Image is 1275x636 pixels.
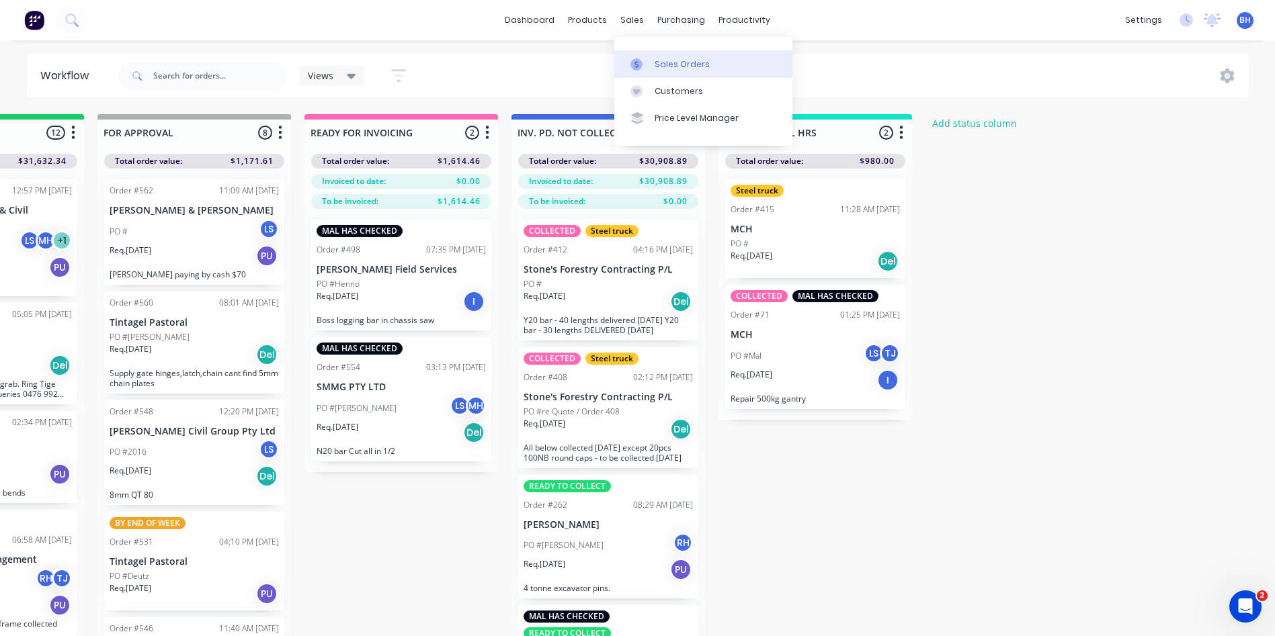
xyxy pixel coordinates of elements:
[712,10,777,30] div: productivity
[317,421,358,433] p: Req. [DATE]
[110,244,151,257] p: Req. [DATE]
[40,68,95,84] div: Workflow
[655,58,710,71] div: Sales Orders
[24,10,44,30] img: Factory
[110,517,186,529] div: BY END OF WEEK
[877,369,899,391] div: I
[110,536,153,548] div: Order #531
[52,568,72,588] div: TJ
[317,225,403,237] div: MAL HAS CHECKED
[524,264,693,275] p: Stone's Forestry Contracting P/L
[450,396,470,416] div: LS
[731,350,762,362] p: PO #Mal
[256,344,278,365] div: Del
[524,278,542,290] p: PO #
[231,155,274,167] span: $1,171.61
[524,519,693,531] p: [PERSON_NAME]
[731,250,772,262] p: Req. [DATE]
[524,225,581,237] div: COLLECTED
[498,10,561,30] a: dashboard
[1118,10,1169,30] div: settings
[317,343,403,355] div: MAL HAS CHECKED
[259,219,279,239] div: LS
[731,394,900,404] p: Repair 500kg gantry
[12,534,72,546] div: 06:58 AM [DATE]
[633,244,693,256] div: 04:16 PM [DATE]
[49,257,71,278] div: PU
[651,10,712,30] div: purchasing
[426,361,486,373] div: 03:13 PM [DATE]
[115,155,182,167] span: Total order value:
[731,238,749,250] p: PO #
[36,568,56,588] div: RH
[466,396,486,416] div: MH
[110,426,279,437] p: [PERSON_NAME] Civil Group Pty Ltd
[256,583,278,604] div: PU
[259,439,279,459] div: LS
[561,10,614,30] div: products
[18,155,67,167] span: $31,632.34
[110,185,153,197] div: Order #562
[110,205,279,216] p: [PERSON_NAME] & [PERSON_NAME]
[731,369,772,381] p: Req. [DATE]
[219,623,279,635] div: 11:40 AM [DATE]
[877,251,899,272] div: Del
[219,406,279,418] div: 12:20 PM [DATE]
[322,175,386,187] span: Invoiced to date:
[529,195,585,208] span: To be invoiced:
[256,245,278,267] div: PU
[731,185,784,197] div: Steel truck
[864,343,884,363] div: LS
[317,244,360,256] div: Order #498
[110,226,128,238] p: PO #
[880,343,900,363] div: TJ
[19,230,40,251] div: LS
[524,353,581,365] div: COLLECTED
[311,220,491,330] div: MAL HAS CHECKEDOrder #49807:35 PM [DATE][PERSON_NAME] Field ServicesPO #HennoReq.[DATE]IBoss logg...
[49,463,71,485] div: PU
[633,371,693,383] div: 02:12 PM [DATE]
[725,285,905,409] div: COLLECTEDMAL HAS CHECKEDOrder #7101:25 PM [DATE]MCHPO #MalLSTJReq.[DATE]IRepair 500kg gantry
[840,309,900,321] div: 01:25 PM [DATE]
[438,155,481,167] span: $1,614.46
[731,224,900,235] p: MCH
[317,381,486,393] p: SMMG PTY LTD
[463,291,485,312] div: I
[860,155,895,167] span: $980.00
[153,62,286,89] input: Search for orders...
[655,112,739,124] div: Price Level Manager
[524,499,567,511] div: Order #262
[110,297,153,309] div: Order #560
[670,418,692,440] div: Del
[322,195,378,208] span: To be invoiced:
[524,315,693,335] p: Y20 bar - 40 lengths delivered [DATE] Y20 bar - 30 lengths DELIVERED [DATE]
[317,361,360,373] div: Order #554
[670,559,692,580] div: PU
[12,308,72,320] div: 05:05 PM [DATE]
[317,278,360,290] p: PO #Henno
[317,446,486,456] p: N20 bar Cut all in 1/2
[792,290,878,302] div: MAL HAS CHECKED
[104,400,284,506] div: Order #54812:20 PM [DATE][PERSON_NAME] Civil Group Pty LtdPO #2016LSReq.[DATE]Del8mm QT 80
[311,337,491,461] div: MAL HAS CHECKEDOrder #55403:13 PM [DATE]SMMG PTY LTDPO #[PERSON_NAME]LSMHReq.[DATE]DelN20 bar Cut...
[585,225,639,237] div: Steel truck
[731,290,788,302] div: COLLECTED
[219,185,279,197] div: 11:09 AM [DATE]
[524,244,567,256] div: Order #412
[317,290,358,302] p: Req. [DATE]
[1229,590,1262,623] iframe: Intercom live chat
[518,220,698,340] div: COLLECTEDSteel truckOrder #41204:16 PM [DATE]Stone's Forestry Contracting P/LPO #Req.[DATE]DelY20...
[524,392,693,403] p: Stone's Forestry Contracting P/L
[614,78,792,105] a: Customers
[633,499,693,511] div: 08:29 AM [DATE]
[49,594,71,616] div: PU
[529,155,596,167] span: Total order value:
[524,610,610,623] div: MAL HAS CHECKED
[219,536,279,548] div: 04:10 PM [DATE]
[1239,14,1251,26] span: BH
[639,155,688,167] span: $30,908.89
[104,179,284,285] div: Order #56211:09 AM [DATE][PERSON_NAME] & [PERSON_NAME]PO #LSReq.[DATE]PU[PERSON_NAME] paying by c...
[655,85,703,97] div: Customers
[614,105,792,132] a: Price Level Manager
[725,179,905,278] div: Steel truckOrder #41511:28 AM [DATE]MCHPO #Req.[DATE]Del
